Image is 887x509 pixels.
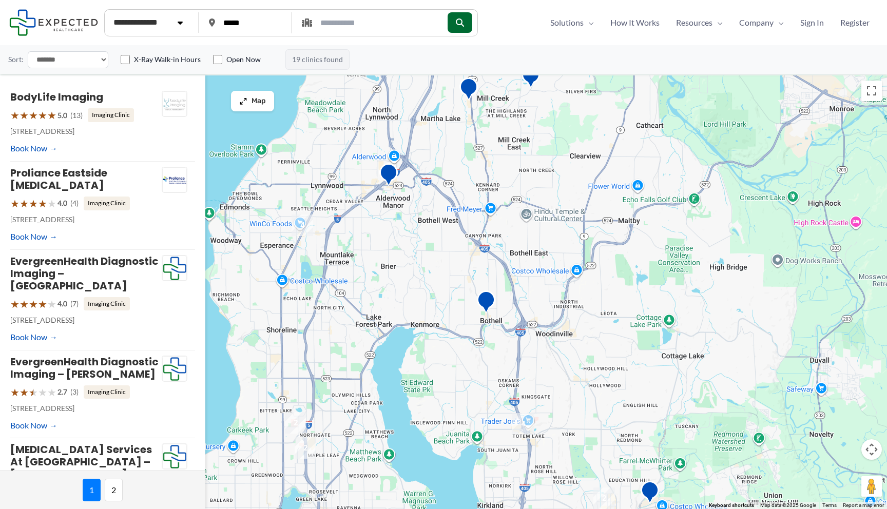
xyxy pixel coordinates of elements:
a: SolutionsMenu Toggle [542,15,602,30]
span: Company [739,15,774,30]
button: Toggle fullscreen view [861,81,882,101]
span: ★ [38,106,47,125]
button: Map camera controls [861,439,882,460]
a: Book Now [10,329,57,345]
span: Solutions [550,15,584,30]
a: ResourcesMenu Toggle [668,15,731,30]
span: (13) [70,109,83,122]
div: 4 [292,214,313,236]
a: How It Works [602,15,668,30]
span: ★ [38,295,47,314]
span: 4.0 [57,297,67,310]
span: Sign In [800,15,824,30]
button: Drag Pegman onto the map to open Street View [861,476,882,497]
span: ★ [10,383,20,402]
span: Resources [676,15,712,30]
a: CompanyMenu Toggle [731,15,792,30]
span: ★ [38,194,47,213]
button: Map [231,91,274,111]
label: Sort: [8,53,24,66]
a: Book Now [10,418,57,433]
span: ★ [47,295,56,314]
div: The Everett Clinic Radiology [477,290,495,317]
img: Expected Healthcare Logo [162,256,187,281]
img: Expected Healthcare Logo [162,356,187,382]
span: Register [840,15,870,30]
a: Proliance Eastside [MEDICAL_DATA] [10,166,107,192]
span: ★ [38,383,47,402]
span: ★ [20,194,29,213]
span: (7) [70,297,79,310]
a: Book Now [10,229,57,244]
label: X-Ray Walk-in Hours [134,54,201,65]
a: Sign In [792,15,832,30]
p: [STREET_ADDRESS] [10,125,162,138]
span: 1 [83,479,101,501]
p: [STREET_ADDRESS] [10,402,162,415]
div: 2 [285,412,306,434]
span: Imaging Clinic [84,297,130,310]
span: ★ [29,295,38,314]
a: Report a map error [843,502,884,508]
span: 2.7 [57,385,67,399]
div: Swedish Medical Imaging &#8211; Redmond [641,481,659,507]
img: Maximize [239,97,247,105]
span: ★ [47,383,56,402]
a: EvergreenHealth Diagnostic Imaging – [PERSON_NAME] [10,355,159,381]
div: The Everett Clinic Radiology [522,65,540,91]
img: Proliance Eastside MRI [162,167,187,193]
span: Menu Toggle [584,15,594,30]
span: ★ [47,194,56,213]
span: Map data ©2025 Google [760,502,816,508]
div: The Everett Clinic Radiology [459,77,478,104]
img: Expected Healthcare Logo [162,444,187,469]
span: 5.0 [57,109,67,122]
button: Keyboard shortcuts [709,502,754,509]
div: 4 [512,413,534,435]
img: Expected Healthcare Logo - side, dark font, small [9,9,98,35]
div: 2 [593,487,615,509]
span: ★ [20,295,29,314]
a: Book Now [10,141,57,156]
span: Menu Toggle [712,15,723,30]
label: Open Now [226,54,261,65]
p: [STREET_ADDRESS] [10,213,162,226]
span: (4) [70,197,79,210]
span: ★ [29,194,38,213]
span: ★ [29,106,38,125]
span: Imaging Clinic [84,385,130,399]
div: 2 [295,437,316,459]
span: Imaging Clinic [84,197,130,210]
span: (3) [70,385,79,399]
div: BodyLife Imaging [379,163,398,189]
span: ★ [29,383,38,402]
span: 19 clinics found [285,49,350,70]
span: ★ [10,194,20,213]
span: 4.0 [57,197,67,210]
span: Imaging Clinic [88,108,134,122]
a: EvergreenHealth Diagnostic Imaging – [GEOGRAPHIC_DATA] [10,254,159,293]
span: Menu Toggle [774,15,784,30]
img: BodyLife Imaging [162,91,187,117]
span: ★ [10,106,20,125]
span: ★ [20,383,29,402]
p: [STREET_ADDRESS] [10,314,162,327]
span: How It Works [610,15,660,30]
span: 2 [105,479,123,501]
a: [MEDICAL_DATA] Services at [GEOGRAPHIC_DATA] – [GEOGRAPHIC_DATA] [10,442,152,481]
span: ★ [10,295,20,314]
a: Register [832,15,878,30]
span: ★ [20,106,29,125]
span: Map [252,97,266,106]
span: ★ [47,106,56,125]
a: Terms (opens in new tab) [822,502,837,508]
a: BodyLife Imaging [10,90,103,104]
